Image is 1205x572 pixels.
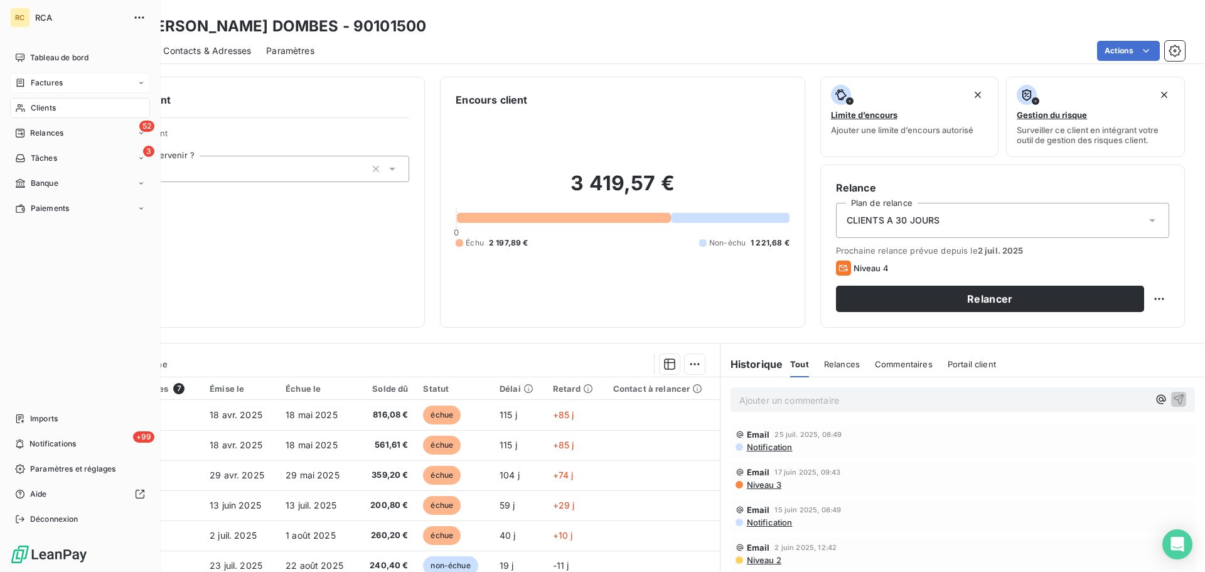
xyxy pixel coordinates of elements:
[790,359,809,369] span: Tout
[836,180,1169,195] h6: Relance
[173,383,185,394] span: 7
[210,500,261,510] span: 13 juin 2025
[774,431,842,438] span: 25 juil. 2025, 08:49
[774,506,841,514] span: 15 juin 2025, 08:49
[831,110,897,120] span: Limite d’encours
[139,121,154,132] span: 52
[10,459,150,479] a: Paramètres et réglages
[10,48,150,68] a: Tableau de bord
[746,555,781,565] span: Niveau 2
[948,359,996,369] span: Portail client
[365,499,408,512] span: 200,80 €
[31,178,58,189] span: Banque
[365,439,408,451] span: 561,61 €
[875,359,933,369] span: Commentaires
[553,384,598,394] div: Retard
[286,409,338,420] span: 18 mai 2025
[454,227,459,237] span: 0
[30,488,47,500] span: Aide
[553,409,574,420] span: +85 j
[746,517,793,527] span: Notification
[747,542,770,553] span: Email
[500,470,520,480] span: 104 j
[720,357,783,372] h6: Historique
[423,466,461,485] span: échue
[553,470,574,480] span: +74 j
[10,73,150,93] a: Factures
[747,429,770,440] span: Email
[210,440,262,450] span: 18 avr. 2025
[35,13,126,23] span: RCA
[613,384,712,394] div: Contact à relancer
[423,406,461,424] span: échue
[709,237,746,249] span: Non-échu
[210,560,262,571] span: 23 juil. 2025
[10,148,150,168] a: 3Tâches
[500,530,516,541] span: 40 j
[30,413,58,424] span: Imports
[751,237,790,249] span: 1 221,68 €
[500,384,538,394] div: Délai
[466,237,484,249] span: Échu
[10,484,150,504] a: Aide
[101,128,409,146] span: Propriétés Client
[133,431,154,443] span: +99
[774,468,840,476] span: 17 juin 2025, 09:43
[423,496,461,515] span: échue
[31,203,69,214] span: Paiements
[266,45,314,57] span: Paramètres
[553,500,575,510] span: +29 j
[210,384,270,394] div: Émise le
[10,409,150,429] a: Imports
[836,246,1169,256] span: Prochaine relance prévue depuis le
[456,171,789,208] h2: 3 419,57 €
[500,500,515,510] span: 59 j
[423,526,461,545] span: échue
[1017,125,1174,145] span: Surveiller ce client en intégrant votre outil de gestion des risques client.
[30,52,88,63] span: Tableau de bord
[286,500,336,510] span: 13 juil. 2025
[746,480,781,490] span: Niveau 3
[10,544,88,564] img: Logo LeanPay
[553,440,574,450] span: +85 j
[163,45,251,57] span: Contacts & Adresses
[824,359,860,369] span: Relances
[210,470,264,480] span: 29 avr. 2025
[286,470,340,480] span: 29 mai 2025
[978,246,1024,256] span: 2 juil. 2025
[456,92,527,107] h6: Encours client
[30,127,63,139] span: Relances
[489,237,528,249] span: 2 197,89 €
[365,384,408,394] div: Solde dû
[553,530,573,541] span: +10 j
[110,15,426,38] h3: MC [PERSON_NAME] DOMBES - 90101500
[820,77,999,157] button: Limite d’encoursAjouter une limite d’encours autorisé
[500,409,517,420] span: 115 j
[1162,529,1192,559] div: Open Intercom Messenger
[10,123,150,143] a: 52Relances
[10,198,150,219] a: Paiements
[854,263,889,273] span: Niveau 4
[10,8,30,28] div: RC
[1006,77,1185,157] button: Gestion du risqueSurveiller ce client en intégrant votre outil de gestion des risques client.
[500,560,514,571] span: 19 j
[210,530,257,541] span: 2 juil. 2025
[747,467,770,477] span: Email
[76,92,409,107] h6: Informations client
[836,286,1144,312] button: Relancer
[286,560,343,571] span: 22 août 2025
[1017,110,1087,120] span: Gestion du risque
[365,409,408,421] span: 816,08 €
[423,384,485,394] div: Statut
[365,529,408,542] span: 260,20 €
[286,440,338,450] span: 18 mai 2025
[286,530,336,541] span: 1 août 2025
[365,559,408,572] span: 240,40 €
[747,505,770,515] span: Email
[10,98,150,118] a: Clients
[774,544,837,551] span: 2 juin 2025, 12:42
[831,125,973,135] span: Ajouter une limite d’encours autorisé
[30,514,78,525] span: Déconnexion
[847,214,940,227] span: CLIENTS A 30 JOURS
[1097,41,1160,61] button: Actions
